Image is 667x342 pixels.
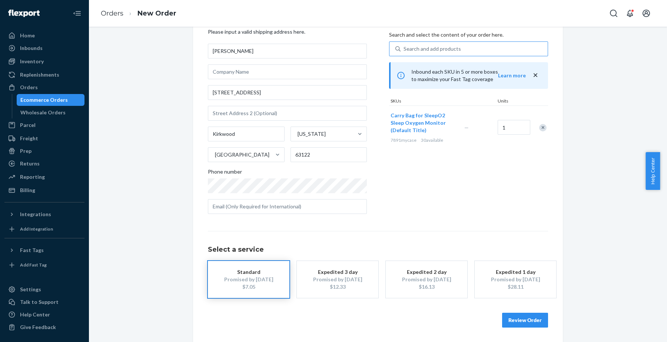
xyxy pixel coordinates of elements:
[4,244,84,256] button: Fast Tags
[20,323,56,331] div: Give Feedback
[208,28,367,36] p: Please input a valid shipping address here.
[397,276,456,283] div: Promised by [DATE]
[397,268,456,276] div: Expedited 2 day
[389,21,548,28] h2: Products
[397,283,456,291] div: $16.13
[404,45,461,53] div: Search and add products
[208,85,367,100] input: Street Address
[486,268,545,276] div: Expedited 1 day
[101,9,123,17] a: Orders
[291,147,367,162] input: ZIP Code
[20,311,50,318] div: Help Center
[389,98,496,105] div: SKUs
[498,120,530,135] input: Quantity
[20,226,53,232] div: Add Integration
[20,211,51,218] div: Integrations
[20,286,41,293] div: Settings
[389,31,548,38] p: Search and select the content of your order here.
[219,283,278,291] div: $7.05
[486,283,545,291] div: $28.11
[208,246,548,254] h1: Select a service
[623,6,637,21] button: Open notifications
[208,127,285,141] input: City
[214,151,215,158] input: [GEOGRAPHIC_DATA]
[498,72,526,79] button: Learn more
[4,133,84,144] a: Freight
[8,10,40,17] img: Flexport logo
[308,283,367,291] div: $12.33
[20,84,38,91] div: Orders
[4,119,84,131] a: Parcel
[20,121,36,129] div: Parcel
[386,261,467,298] button: Expedited 2 dayPromised by [DATE]$16.13
[215,151,269,158] div: [GEOGRAPHIC_DATA]
[20,298,59,306] div: Talk to Support
[4,296,84,308] a: Talk to Support
[391,112,446,133] span: Carry Bag for SleepO2 Sleep Oxygen Monitor (Default Title)
[20,96,68,104] div: Ecommerce Orders
[4,184,84,196] a: Billing
[20,187,35,194] div: Billing
[208,44,367,58] input: First & Last Name
[4,42,84,54] a: Inbounds
[17,94,85,106] a: Ecommerce Orders
[17,107,85,118] a: Wholesale Orders
[208,106,367,121] input: Street Address 2 (Optional)
[308,268,367,276] div: Expedited 3 day
[4,81,84,93] a: Orders
[20,32,35,39] div: Home
[4,321,84,333] button: Give Feedback
[4,145,84,157] a: Prep
[4,158,84,170] a: Returns
[70,6,84,21] button: Close Navigation
[20,135,38,142] div: Freight
[20,44,43,52] div: Inbounds
[208,168,242,178] span: Phone number
[464,124,469,131] span: —
[298,130,326,138] div: [US_STATE]
[4,69,84,81] a: Replenishments
[208,64,367,79] input: Company Name
[646,152,660,190] button: Help Center
[219,276,278,283] div: Promised by [DATE]
[4,309,84,321] a: Help Center
[639,6,654,21] button: Open account menu
[4,171,84,183] a: Reporting
[20,71,59,78] div: Replenishments
[20,173,45,181] div: Reporting
[297,261,378,298] button: Expedited 3 dayPromised by [DATE]$12.33
[208,261,289,298] button: StandardPromised by [DATE]$7.05
[297,130,298,138] input: [US_STATE]
[137,9,176,17] a: New Order
[391,112,455,134] button: Carry Bag for SleepO2 Sleep Oxygen Monitor (Default Title)
[4,30,84,41] a: Home
[475,261,556,298] button: Expedited 1 dayPromised by [DATE]$28.11
[532,71,539,79] button: close
[502,313,548,328] button: Review Order
[4,284,84,295] a: Settings
[4,56,84,67] a: Inventory
[20,160,40,167] div: Returns
[4,223,84,235] a: Add Integration
[4,208,84,220] button: Integrations
[4,259,84,271] a: Add Fast Tag
[606,6,621,21] button: Open Search Box
[539,124,547,131] div: Remove Item
[308,276,367,283] div: Promised by [DATE]
[20,109,66,116] div: Wholesale Orders
[95,3,182,24] ol: breadcrumbs
[421,137,443,143] span: 30 available
[20,262,47,268] div: Add Fast Tag
[20,247,44,254] div: Fast Tags
[496,98,530,105] div: Units
[219,268,278,276] div: Standard
[20,147,31,155] div: Prep
[208,199,367,214] input: Email (Only Required for International)
[486,276,545,283] div: Promised by [DATE]
[20,58,44,65] div: Inventory
[391,137,417,143] span: 7891mycase
[389,62,548,89] div: Inbound each SKU in 5 or more boxes to maximize your Fast Tag coverage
